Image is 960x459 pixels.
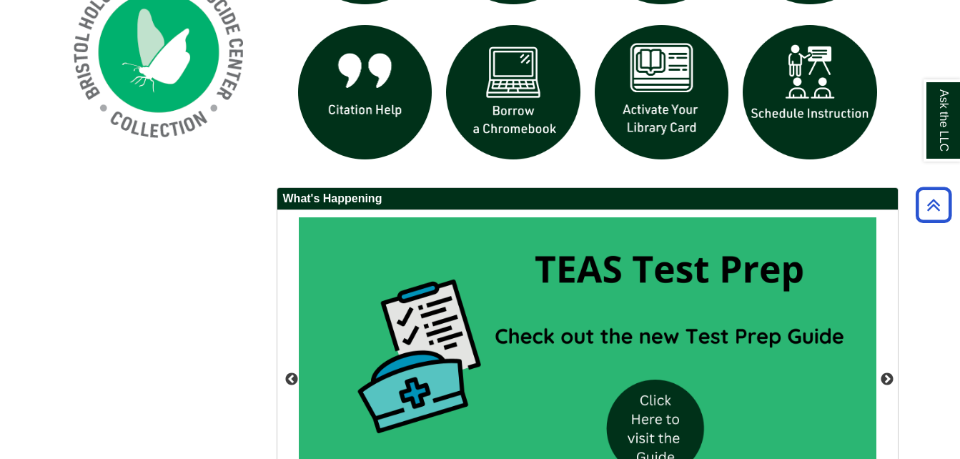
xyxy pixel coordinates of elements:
[588,18,736,167] img: activate Library Card icon links to form to activate student ID into library card
[736,18,884,167] img: For faculty. Schedule Library Instruction icon links to form.
[439,18,588,167] img: Borrow a chromebook icon links to the borrow a chromebook web page
[911,195,956,214] a: Back to Top
[880,372,894,387] button: Next
[277,188,898,210] h2: What's Happening
[284,372,299,387] button: Previous
[291,18,440,167] img: citation help icon links to citation help guide page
